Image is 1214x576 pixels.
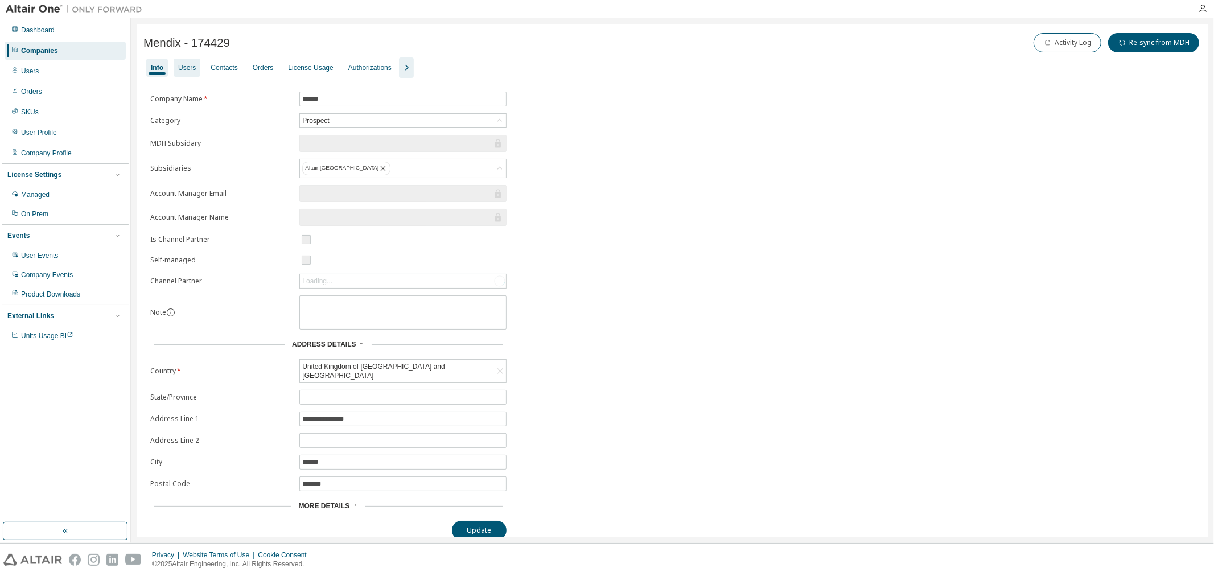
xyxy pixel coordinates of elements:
div: External Links [7,311,54,320]
img: instagram.svg [88,554,100,566]
div: United Kingdom of [GEOGRAPHIC_DATA] and [GEOGRAPHIC_DATA] [301,360,494,382]
label: Country [150,367,293,376]
div: Website Terms of Use [183,550,258,559]
div: Authorizations [348,63,392,72]
label: State/Province [150,393,293,402]
label: Address Line 2 [150,436,293,445]
button: Update [452,521,507,540]
div: Company Events [21,270,73,279]
div: On Prem [21,209,48,219]
div: Events [7,231,30,240]
div: User Profile [21,128,57,137]
label: Category [150,116,293,125]
div: Managed [21,190,50,199]
button: Activity Log [1034,33,1101,52]
div: Company Profile [21,149,72,158]
div: Dashboard [21,26,55,35]
label: Is Channel Partner [150,235,293,244]
label: Self-managed [150,256,293,265]
div: United Kingdom of [GEOGRAPHIC_DATA] and [GEOGRAPHIC_DATA] [300,360,506,382]
div: License Settings [7,170,61,179]
div: Loading... [302,277,332,286]
div: Users [21,67,39,76]
div: Loading... [300,274,506,288]
label: Company Name [150,94,293,104]
button: information [166,308,175,317]
label: MDH Subsidary [150,139,293,148]
div: Prospect [301,114,331,127]
div: License Usage [288,63,333,72]
label: Account Manager Name [150,213,293,222]
div: Altair [GEOGRAPHIC_DATA] [302,162,390,175]
div: Companies [21,46,58,55]
img: linkedin.svg [106,554,118,566]
span: Address Details [292,340,356,348]
label: Subsidiaries [150,164,293,173]
img: altair_logo.svg [3,554,62,566]
img: Altair One [6,3,148,15]
div: Orders [253,63,274,72]
label: Postal Code [150,479,293,488]
div: Prospect [300,114,506,127]
div: Contacts [211,63,237,72]
div: Info [151,63,163,72]
label: Channel Partner [150,277,293,286]
label: Address Line 1 [150,414,293,423]
label: City [150,458,293,467]
div: Privacy [152,550,183,559]
img: youtube.svg [125,554,142,566]
div: User Events [21,251,58,260]
div: SKUs [21,108,39,117]
div: Cookie Consent [258,550,313,559]
img: facebook.svg [69,554,81,566]
span: More Details [298,502,349,510]
span: Units Usage BI [21,332,73,340]
div: Altair [GEOGRAPHIC_DATA] [300,159,506,178]
div: Users [178,63,196,72]
div: Product Downloads [21,290,80,299]
p: © 2025 Altair Engineering, Inc. All Rights Reserved. [152,559,314,569]
span: Mendix - 174429 [143,36,230,50]
button: Re-sync from MDH [1108,33,1199,52]
label: Note [150,307,166,317]
label: Account Manager Email [150,189,293,198]
div: Orders [21,87,42,96]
